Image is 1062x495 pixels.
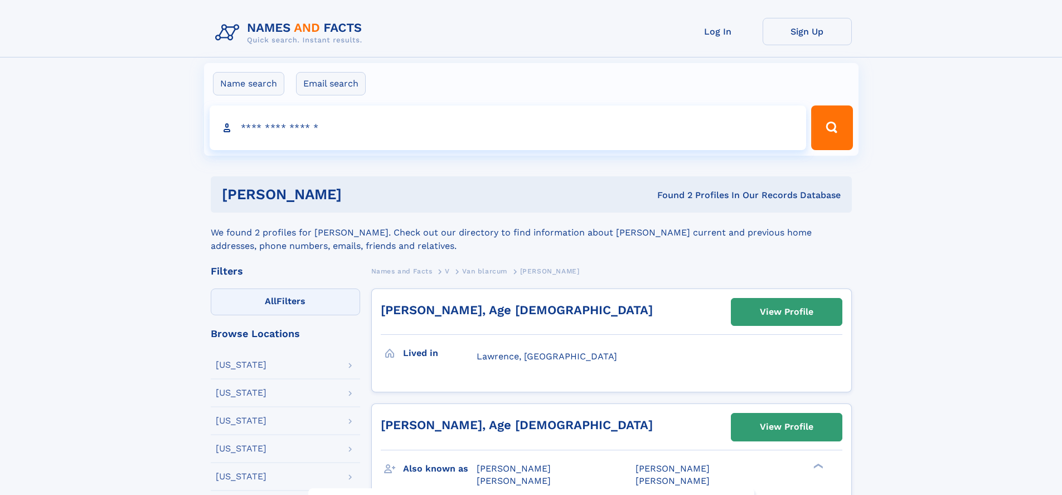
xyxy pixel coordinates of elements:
a: Sign Up [763,18,852,45]
div: Browse Locations [211,329,360,339]
a: Van blarcum [462,264,507,278]
label: Email search [296,72,366,95]
span: [PERSON_NAME] [636,475,710,486]
div: View Profile [760,299,813,325]
span: [PERSON_NAME] [520,267,580,275]
div: We found 2 profiles for [PERSON_NAME]. Check out our directory to find information about [PERSON_... [211,213,852,253]
a: [PERSON_NAME], Age [DEMOGRAPHIC_DATA] [381,418,653,432]
span: [PERSON_NAME] [477,475,551,486]
h3: Lived in [403,344,477,363]
a: View Profile [731,414,842,440]
span: V [445,267,450,275]
a: [PERSON_NAME], Age [DEMOGRAPHIC_DATA] [381,303,653,317]
input: search input [210,105,807,150]
button: Search Button [811,105,852,150]
span: [PERSON_NAME] [477,463,551,474]
div: View Profile [760,414,813,440]
img: Logo Names and Facts [211,18,371,48]
a: Log In [673,18,763,45]
label: Filters [211,289,360,315]
a: View Profile [731,299,842,325]
div: [US_STATE] [216,444,266,453]
div: [US_STATE] [216,361,266,369]
a: Names and Facts [371,264,433,278]
span: All [265,296,277,306]
div: [US_STATE] [216,416,266,425]
h3: Also known as [403,459,477,478]
h1: [PERSON_NAME] [222,188,500,201]
div: [US_STATE] [216,472,266,481]
div: [US_STATE] [216,388,266,397]
span: Lawrence, [GEOGRAPHIC_DATA] [477,351,617,362]
a: V [445,264,450,278]
span: Van blarcum [462,267,507,275]
span: [PERSON_NAME] [636,463,710,474]
div: ❯ [811,462,824,469]
label: Name search [213,72,284,95]
div: Found 2 Profiles In Our Records Database [500,189,841,201]
div: Filters [211,266,360,276]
